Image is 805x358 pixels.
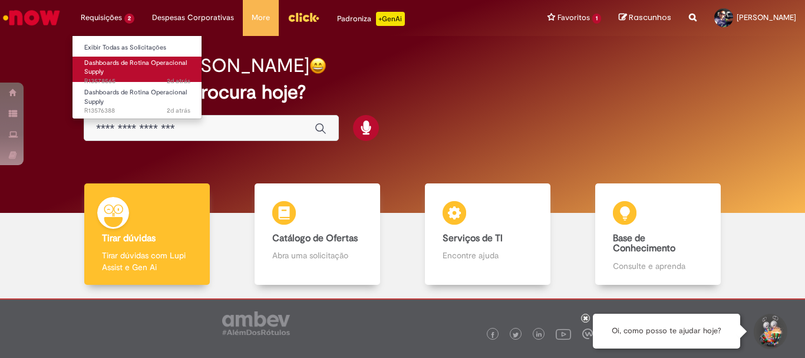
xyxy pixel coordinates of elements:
img: logo_footer_linkedin.png [536,331,542,339]
h2: O que você procura hoje? [84,82,721,103]
span: Dashboards de Rotina Operacional Supply [84,58,187,77]
span: R13578565 [84,77,190,86]
span: Rascunhos [629,12,671,23]
span: More [252,12,270,24]
img: logo_footer_facebook.png [490,332,496,338]
img: click_logo_yellow_360x200.png [288,8,319,26]
p: +GenAi [376,12,405,26]
span: 2 [124,14,134,24]
a: Exibir Todas as Solicitações [72,41,202,54]
b: Serviços de TI [443,232,503,244]
span: Dashboards de Rotina Operacional Supply [84,88,187,106]
b: Catálogo de Ofertas [272,232,358,244]
button: Iniciar Conversa de Suporte [752,314,787,349]
a: Rascunhos [619,12,671,24]
p: Encontre ajuda [443,249,532,261]
a: Catálogo de Ofertas Abra uma solicitação [232,183,402,285]
span: [PERSON_NAME] [737,12,796,22]
div: Oi, como posso te ajudar hoje? [593,314,740,349]
time: 29/09/2025 11:57:23 [167,106,190,115]
span: R13576388 [84,106,190,116]
a: Aberto R13578565 : Dashboards de Rotina Operacional Supply [72,57,202,82]
img: logo_footer_twitter.png [513,332,519,338]
div: Padroniza [337,12,405,26]
span: Favoritos [557,12,590,24]
img: logo_footer_workplace.png [582,329,593,339]
img: happy-face.png [309,57,326,74]
p: Tirar dúvidas com Lupi Assist e Gen Ai [102,249,192,273]
span: Despesas Corporativas [152,12,234,24]
a: Base de Conhecimento Consulte e aprenda [573,183,743,285]
span: 1 [592,14,601,24]
p: Consulte e aprenda [613,260,702,272]
span: Requisições [81,12,122,24]
ul: Requisições [72,35,202,119]
a: Serviços de TI Encontre ajuda [402,183,573,285]
img: logo_footer_ambev_rotulo_gray.png [222,311,290,335]
a: Tirar dúvidas Tirar dúvidas com Lupi Assist e Gen Ai [62,183,232,285]
a: Aberto R13576388 : Dashboards de Rotina Operacional Supply [72,86,202,111]
span: 2d atrás [167,77,190,86]
b: Tirar dúvidas [102,232,156,244]
p: Abra uma solicitação [272,249,362,261]
time: 29/09/2025 17:26:26 [167,77,190,86]
img: logo_footer_youtube.png [556,326,571,341]
span: 2d atrás [167,106,190,115]
b: Base de Conhecimento [613,232,675,255]
img: ServiceNow [1,6,62,29]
